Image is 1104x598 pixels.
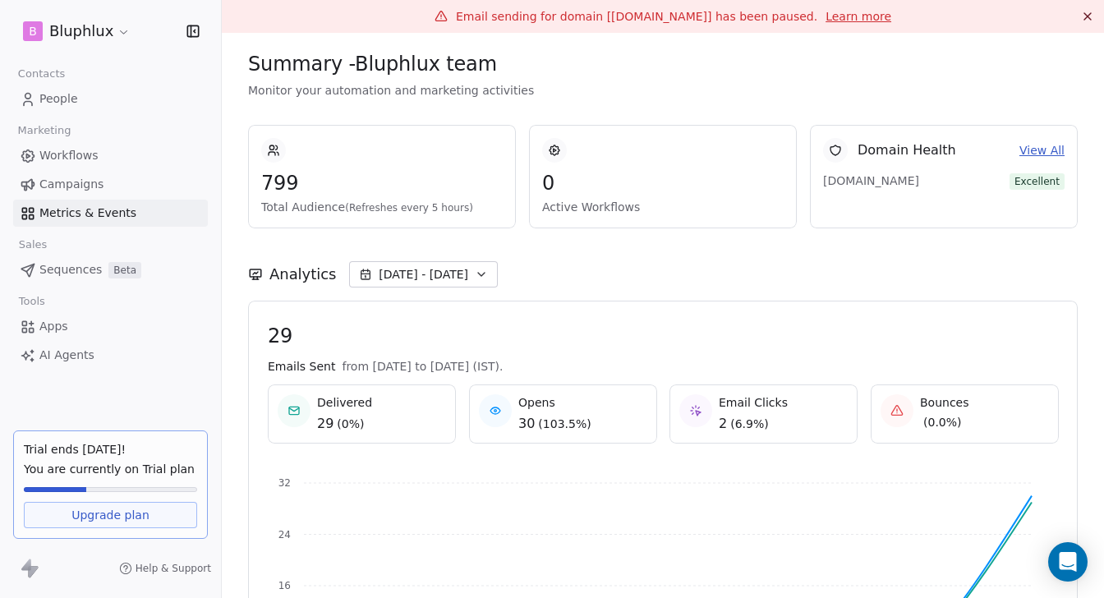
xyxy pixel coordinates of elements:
span: Domain Health [858,140,956,160]
span: Email sending for domain [[DOMAIN_NAME]] has been paused. [456,10,817,23]
tspan: 16 [278,580,291,591]
span: 29 [317,414,333,434]
span: Opens [518,394,591,411]
span: People [39,90,78,108]
span: Email Clicks [719,394,788,411]
a: People [13,85,208,113]
span: Contacts [11,62,72,86]
span: Beta [108,262,141,278]
span: Bounces [920,394,969,411]
span: Upgrade plan [71,507,149,523]
span: (Refreshes every 5 hours) [345,202,473,214]
span: Monitor your automation and marketing activities [248,82,1078,99]
span: 30 [518,414,535,434]
span: AI Agents [39,347,94,364]
span: Emails Sent [268,358,335,375]
a: Help & Support [119,562,211,575]
span: Bluphlux [49,21,113,42]
span: Delivered [317,394,372,411]
span: Summary - Bluphlux team [248,52,497,76]
span: Active Workflows [542,199,784,215]
span: Excellent [1010,173,1065,190]
span: Total Audience [261,199,503,215]
button: BBluphlux [20,17,134,45]
span: 799 [261,171,503,195]
span: ( 0% ) [337,416,364,432]
div: Trial ends [DATE]! [24,441,197,458]
span: ( 0.0% ) [923,414,962,430]
span: Apps [39,318,68,335]
tspan: 32 [278,477,291,489]
span: Campaigns [39,176,103,193]
a: Workflows [13,142,208,169]
span: Marketing [11,118,78,143]
a: SequencesBeta [13,256,208,283]
a: Apps [13,313,208,340]
tspan: 24 [278,529,291,540]
a: Upgrade plan [24,502,197,528]
span: [DATE] - [DATE] [379,266,468,283]
div: Open Intercom Messenger [1048,542,1088,582]
button: [DATE] - [DATE] [349,261,498,287]
a: View All [1019,142,1065,159]
span: 2 [719,414,727,434]
span: You are currently on Trial plan [24,461,197,477]
span: ( 6.9% ) [730,416,769,432]
span: Metrics & Events [39,205,136,222]
span: Sales [11,232,54,257]
span: from [DATE] to [DATE] (IST). [342,358,503,375]
span: Analytics [269,264,336,285]
span: Workflows [39,147,99,164]
span: [DOMAIN_NAME] [823,172,938,189]
span: Tools [11,289,52,314]
a: Learn more [826,8,891,25]
a: AI Agents [13,342,208,369]
a: Campaigns [13,171,208,198]
span: B [29,23,37,39]
span: Sequences [39,261,102,278]
span: 0 [542,171,784,195]
span: Help & Support [136,562,211,575]
a: Metrics & Events [13,200,208,227]
span: ( 103.5% ) [538,416,591,432]
span: 29 [268,324,1058,348]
